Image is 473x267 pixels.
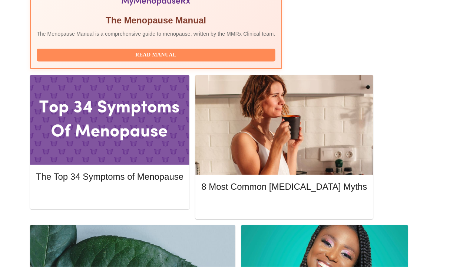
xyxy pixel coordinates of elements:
[209,202,360,211] span: Read More
[43,191,176,201] span: Read More
[37,49,275,62] button: Read Manual
[201,181,367,193] h5: 8 Most Common [MEDICAL_DATA] Myths
[37,30,275,38] p: The Menopause Manual is a comprehensive guide to menopause, written by the MMRx Clinical team.
[36,171,183,183] h5: The Top 34 Symptoms of Menopause
[37,51,277,58] a: Read Manual
[37,14,275,26] h5: The Menopause Manual
[201,202,369,209] a: Read More
[201,200,367,213] button: Read More
[36,192,185,198] a: Read More
[44,51,268,60] span: Read Manual
[36,189,183,202] button: Read More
